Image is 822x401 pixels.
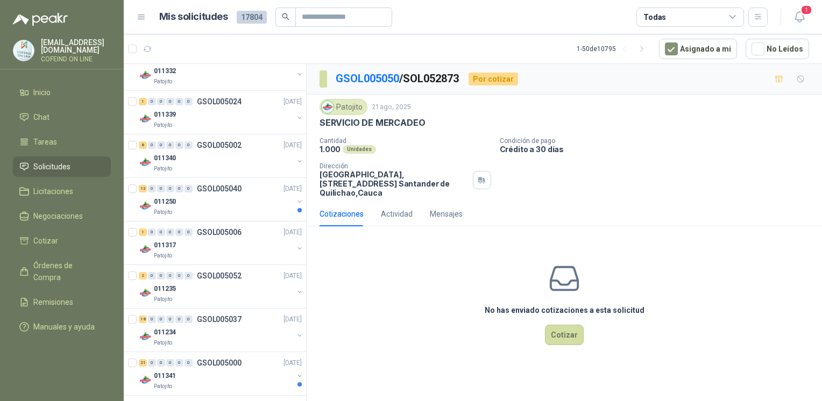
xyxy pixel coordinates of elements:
[175,185,183,192] div: 0
[33,161,70,173] span: Solicitudes
[185,228,193,236] div: 0
[175,228,183,236] div: 0
[336,70,460,87] p: / SOL052873
[185,316,193,323] div: 0
[166,272,174,280] div: 0
[148,228,156,236] div: 0
[197,359,242,367] p: GSOL005000
[13,13,68,26] img: Logo peakr
[13,107,111,127] a: Chat
[139,243,152,256] img: Company Logo
[185,98,193,105] div: 0
[320,137,491,145] p: Cantidad
[139,139,304,173] a: 8 0 0 0 0 0 GSOL005002[DATE] Company Logo011340Patojito
[139,374,152,386] img: Company Logo
[139,269,304,304] a: 2 0 0 0 0 0 GSOL005052[DATE] Company Logo011235Patojito
[139,228,147,236] div: 1
[159,9,228,25] h1: Mis solicitudes
[148,272,156,280] div: 0
[577,40,650,58] div: 1 - 50 de 10795
[643,11,666,23] div: Todas
[33,235,58,247] span: Cotizar
[659,39,737,59] button: Asignado a mi
[154,197,176,207] p: 011250
[157,228,165,236] div: 0
[139,316,147,323] div: 18
[175,98,183,105] div: 0
[166,316,174,323] div: 0
[545,325,584,345] button: Cotizar
[197,272,242,280] p: GSOL005052
[139,69,152,82] img: Company Logo
[166,98,174,105] div: 0
[336,72,399,85] a: GSOL005050
[13,82,111,103] a: Inicio
[13,317,111,337] a: Manuales y ayuda
[157,316,165,323] div: 0
[485,304,644,316] h3: No has enviado cotizaciones a esta solicitud
[381,208,413,220] div: Actividad
[139,52,304,86] a: 2 0 0 0 0 0 GSOL005016[DATE] Company Logo011332Patojito
[139,141,147,149] div: 8
[41,39,111,54] p: [EMAIL_ADDRESS][DOMAIN_NAME]
[154,295,172,304] p: Patojito
[148,141,156,149] div: 0
[154,77,172,86] p: Patojito
[154,66,176,76] p: 011332
[175,316,183,323] div: 0
[139,272,147,280] div: 2
[13,156,111,177] a: Solicitudes
[284,97,302,107] p: [DATE]
[157,141,165,149] div: 0
[469,73,518,85] div: Por cotizar
[33,111,49,123] span: Chat
[148,185,156,192] div: 0
[154,339,172,347] p: Patojito
[800,5,812,15] span: 1
[284,314,302,325] p: [DATE]
[139,330,152,343] img: Company Logo
[33,321,95,333] span: Manuales y ayuda
[790,8,809,27] button: 1
[13,181,111,202] a: Licitaciones
[185,272,193,280] div: 0
[320,145,341,154] p: 1.000
[372,102,411,112] p: 21 ago, 2025
[166,359,174,367] div: 0
[166,185,174,192] div: 0
[13,255,111,288] a: Órdenes de Compra
[197,185,242,192] p: GSOL005040
[154,208,172,217] p: Patojito
[185,359,193,367] div: 0
[175,359,183,367] div: 0
[139,356,304,391] a: 21 0 0 0 0 0 GSOL005000[DATE] Company Logo011341Patojito
[157,185,165,192] div: 0
[320,170,469,197] p: [GEOGRAPHIC_DATA], [STREET_ADDRESS] Santander de Quilichao , Cauca
[154,382,172,391] p: Patojito
[166,228,174,236] div: 0
[139,313,304,347] a: 18 0 0 0 0 0 GSOL005037[DATE] Company Logo011234Patojito
[500,145,818,154] p: Crédito a 30 días
[175,272,183,280] div: 0
[139,95,304,130] a: 1 0 0 0 0 0 GSOL005024[DATE] Company Logo011339Patojito
[13,132,111,152] a: Tareas
[139,182,304,217] a: 13 0 0 0 0 0 GSOL005040[DATE] Company Logo011250Patojito
[284,184,302,194] p: [DATE]
[13,292,111,312] a: Remisiones
[500,137,818,145] p: Condición de pago
[320,208,364,220] div: Cotizaciones
[197,228,242,236] p: GSOL005006
[197,98,242,105] p: GSOL005024
[320,117,425,128] p: SERVICIO DE MERCADEO
[746,39,809,59] button: No Leídos
[197,316,242,323] p: GSOL005037
[154,110,176,120] p: 011339
[33,210,83,222] span: Negociaciones
[13,40,34,61] img: Company Logo
[154,121,172,130] p: Patojito
[33,136,57,148] span: Tareas
[41,56,111,62] p: COFEIND ON LINE
[139,287,152,299] img: Company Logo
[33,185,73,197] span: Licitaciones
[139,98,147,105] div: 1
